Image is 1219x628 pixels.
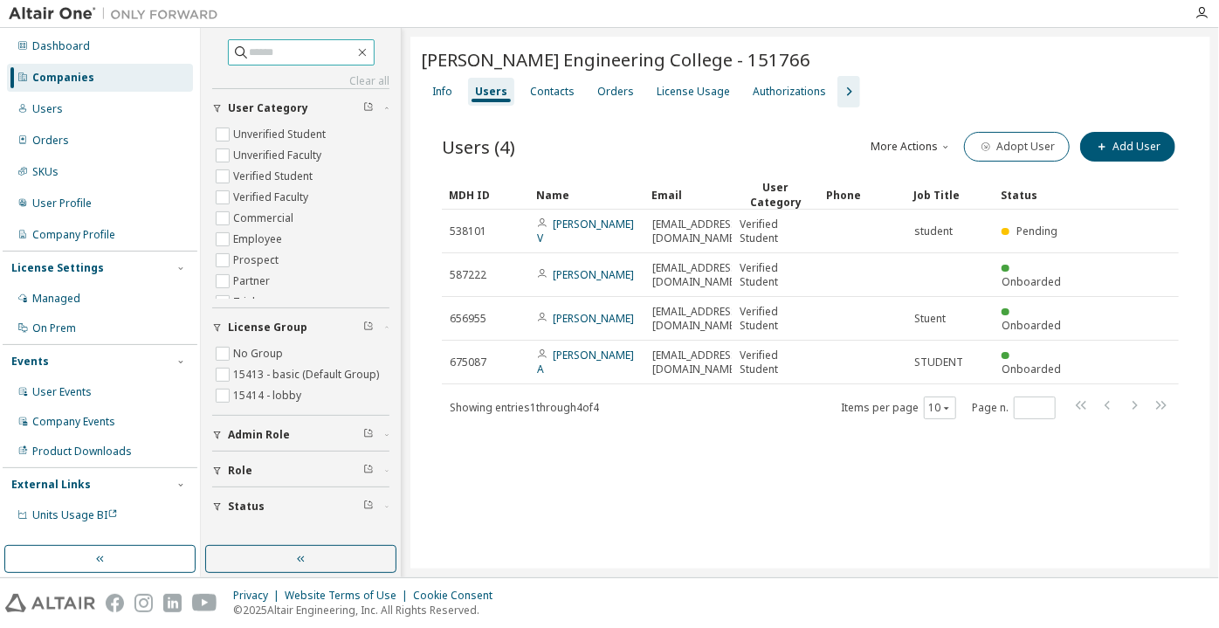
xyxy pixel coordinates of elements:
[537,348,634,376] a: [PERSON_NAME] A
[32,507,118,522] span: Units Usage BI
[913,181,987,209] div: Job Title
[228,464,252,478] span: Role
[233,229,286,250] label: Employee
[233,271,273,292] label: Partner
[914,224,953,238] span: student
[11,478,91,492] div: External Links
[1002,318,1061,333] span: Onboarded
[432,85,452,99] div: Info
[1001,181,1074,209] div: Status
[413,589,503,603] div: Cookie Consent
[233,208,297,229] label: Commercial
[233,364,382,385] label: 15413 - basic (Default Group)
[363,321,374,335] span: Clear filter
[363,500,374,514] span: Clear filter
[652,261,740,289] span: [EMAIL_ADDRESS][DOMAIN_NAME]
[285,589,413,603] div: Website Terms of Use
[914,355,963,369] span: STUDENT
[928,401,952,415] button: 10
[363,464,374,478] span: Clear filter
[212,308,389,347] button: License Group
[1016,224,1057,238] span: Pending
[163,594,182,612] img: linkedin.svg
[475,85,507,99] div: Users
[32,385,92,399] div: User Events
[5,594,95,612] img: altair_logo.svg
[11,355,49,369] div: Events
[212,416,389,454] button: Admin Role
[553,267,634,282] a: [PERSON_NAME]
[421,47,810,72] span: [PERSON_NAME] Engineering College - 151766
[740,261,811,289] span: Verified Student
[553,311,634,326] a: [PERSON_NAME]
[1080,132,1175,162] button: Add User
[233,250,282,271] label: Prospect
[233,589,285,603] div: Privacy
[233,166,316,187] label: Verified Student
[597,85,634,99] div: Orders
[652,305,740,333] span: [EMAIL_ADDRESS][DOMAIN_NAME]
[134,594,153,612] img: instagram.svg
[233,145,325,166] label: Unverified Faculty
[106,594,124,612] img: facebook.svg
[740,217,811,245] span: Verified Student
[450,400,599,415] span: Showing entries 1 through 4 of 4
[228,321,307,335] span: License Group
[228,500,265,514] span: Status
[442,135,515,159] span: Users (4)
[32,71,94,85] div: Companies
[536,181,637,209] div: Name
[363,428,374,442] span: Clear filter
[740,349,811,376] span: Verified Student
[450,268,486,282] span: 587222
[233,385,305,406] label: 15414 - lobby
[1002,274,1061,289] span: Onboarded
[233,292,258,313] label: Trial
[9,5,227,23] img: Altair One
[228,428,290,442] span: Admin Role
[657,85,730,99] div: License Usage
[449,181,522,209] div: MDH ID
[11,261,104,275] div: License Settings
[652,349,740,376] span: [EMAIL_ADDRESS][DOMAIN_NAME]
[740,305,811,333] span: Verified Student
[450,224,486,238] span: 538101
[32,445,132,459] div: Product Downloads
[450,355,486,369] span: 675087
[32,228,115,242] div: Company Profile
[228,101,308,115] span: User Category
[914,312,946,326] span: Stuent
[537,217,634,245] a: [PERSON_NAME] V
[32,102,63,116] div: Users
[32,134,69,148] div: Orders
[212,452,389,490] button: Role
[233,187,312,208] label: Verified Faculty
[450,312,486,326] span: 656955
[1002,362,1061,376] span: Onboarded
[212,487,389,526] button: Status
[826,181,899,209] div: Phone
[233,343,286,364] label: No Group
[212,89,389,128] button: User Category
[233,603,503,618] p: © 2025 Altair Engineering, Inc. All Rights Reserved.
[870,132,954,162] button: More Actions
[651,181,725,209] div: Email
[32,321,76,335] div: On Prem
[192,594,217,612] img: youtube.svg
[964,132,1070,162] button: Adopt User
[530,85,575,99] div: Contacts
[652,217,740,245] span: [EMAIL_ADDRESS][DOMAIN_NAME]
[32,39,90,53] div: Dashboard
[841,397,956,419] span: Items per page
[363,101,374,115] span: Clear filter
[212,74,389,88] a: Clear all
[32,415,115,429] div: Company Events
[32,197,92,210] div: User Profile
[32,165,59,179] div: SKUs
[972,397,1056,419] span: Page n.
[739,180,812,210] div: User Category
[233,124,329,145] label: Unverified Student
[32,292,80,306] div: Managed
[753,85,826,99] div: Authorizations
